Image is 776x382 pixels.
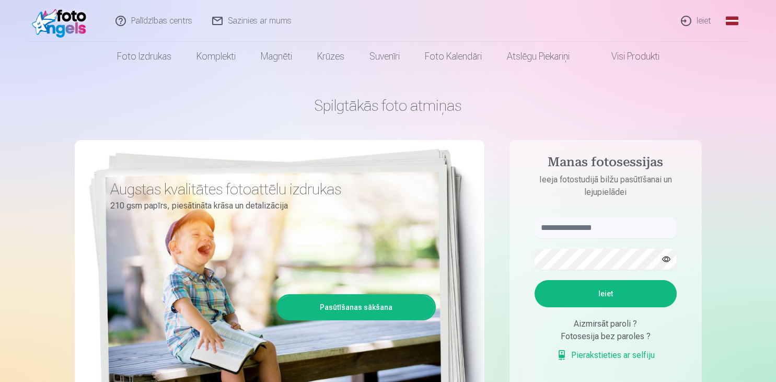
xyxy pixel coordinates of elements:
p: 210 gsm papīrs, piesātināta krāsa un detalizācija [110,199,428,213]
a: Komplekti [184,42,248,71]
div: Aizmirsāt paroli ? [535,318,677,330]
a: Atslēgu piekariņi [494,42,582,71]
a: Pierakstieties ar selfiju [557,349,655,362]
p: Ieeja fotostudijā bilžu pasūtīšanai un lejupielādei [524,173,687,199]
a: Magnēti [248,42,305,71]
div: Fotosesija bez paroles ? [535,330,677,343]
a: Suvenīri [357,42,412,71]
a: Visi produkti [582,42,672,71]
a: Pasūtīšanas sākšana [278,296,434,319]
h1: Spilgtākās foto atmiņas [75,96,702,115]
img: /fa1 [32,4,92,38]
a: Foto izdrukas [105,42,184,71]
a: Krūzes [305,42,357,71]
button: Ieiet [535,280,677,307]
h4: Manas fotosessijas [524,155,687,173]
a: Foto kalendāri [412,42,494,71]
h3: Augstas kvalitātes fotoattēlu izdrukas [110,180,428,199]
